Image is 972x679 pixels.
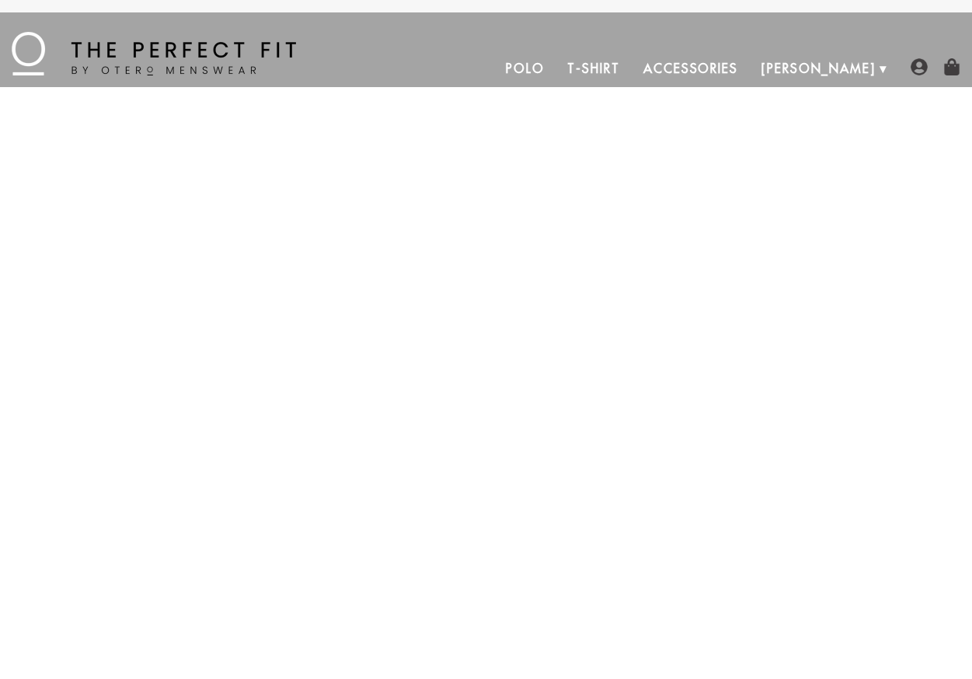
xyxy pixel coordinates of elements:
[750,50,887,87] a: [PERSON_NAME]
[943,58,960,75] img: shopping-bag-icon.png
[556,50,631,87] a: T-Shirt
[911,58,928,75] img: user-account-icon.png
[494,50,556,87] a: Polo
[12,32,296,75] img: The Perfect Fit - by Otero Menswear - Logo
[632,50,750,87] a: Accessories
